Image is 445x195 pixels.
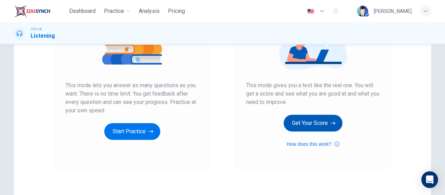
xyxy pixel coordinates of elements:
[284,115,342,132] button: Get Your Score
[31,32,55,40] h1: Listening
[357,6,368,17] img: Profile picture
[139,7,160,15] span: Analysis
[168,7,185,15] span: Pricing
[65,81,199,115] span: This mode lets you answer as many questions as you want. There is no time limit. You get feedback...
[101,5,133,17] button: Practice
[14,4,66,18] a: EduSynch logo
[306,9,315,14] img: en
[31,27,42,32] span: TOEFL®
[374,7,412,15] div: [PERSON_NAME]
[66,5,98,17] button: Dashboard
[104,7,124,15] span: Practice
[69,7,96,15] span: Dashboard
[165,5,188,17] button: Pricing
[421,171,438,188] div: Open Intercom Messenger
[136,5,162,17] button: Analysis
[104,123,160,140] button: Start Practice
[246,81,380,106] span: This mode gives you a test like the real one. You will get a score and see what you are good at a...
[14,4,50,18] img: EduSynch logo
[286,140,339,148] button: How does this work?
